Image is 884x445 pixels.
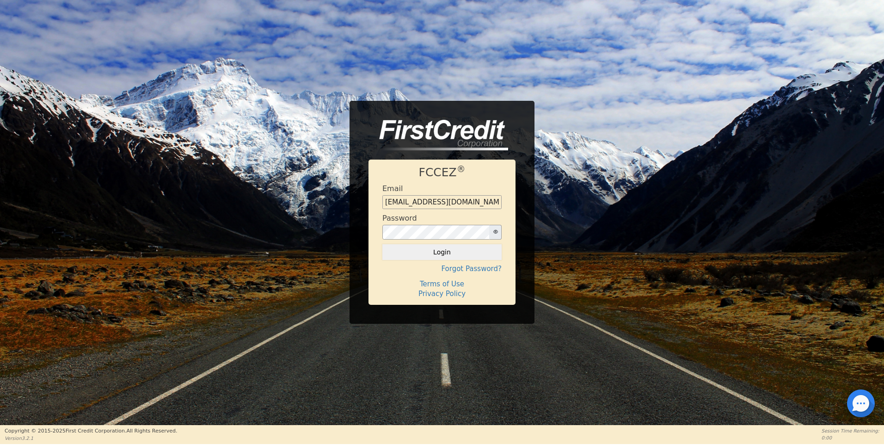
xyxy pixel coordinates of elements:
[382,265,502,273] h4: Forgot Password?
[382,244,502,260] button: Login
[382,184,403,193] h4: Email
[457,164,466,174] sup: ®
[126,428,177,434] span: All Rights Reserved.
[382,225,490,240] input: password
[382,290,502,298] h4: Privacy Policy
[368,120,508,150] img: logo-CMu_cnol.png
[382,195,502,209] input: Enter email
[822,427,879,434] p: Session Time Remaining:
[822,434,879,441] p: 0:00
[5,427,177,435] p: Copyright © 2015- 2025 First Credit Corporation.
[5,435,177,442] p: Version 3.2.1
[382,280,502,288] h4: Terms of Use
[382,214,417,222] h4: Password
[382,166,502,179] h1: FCCEZ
